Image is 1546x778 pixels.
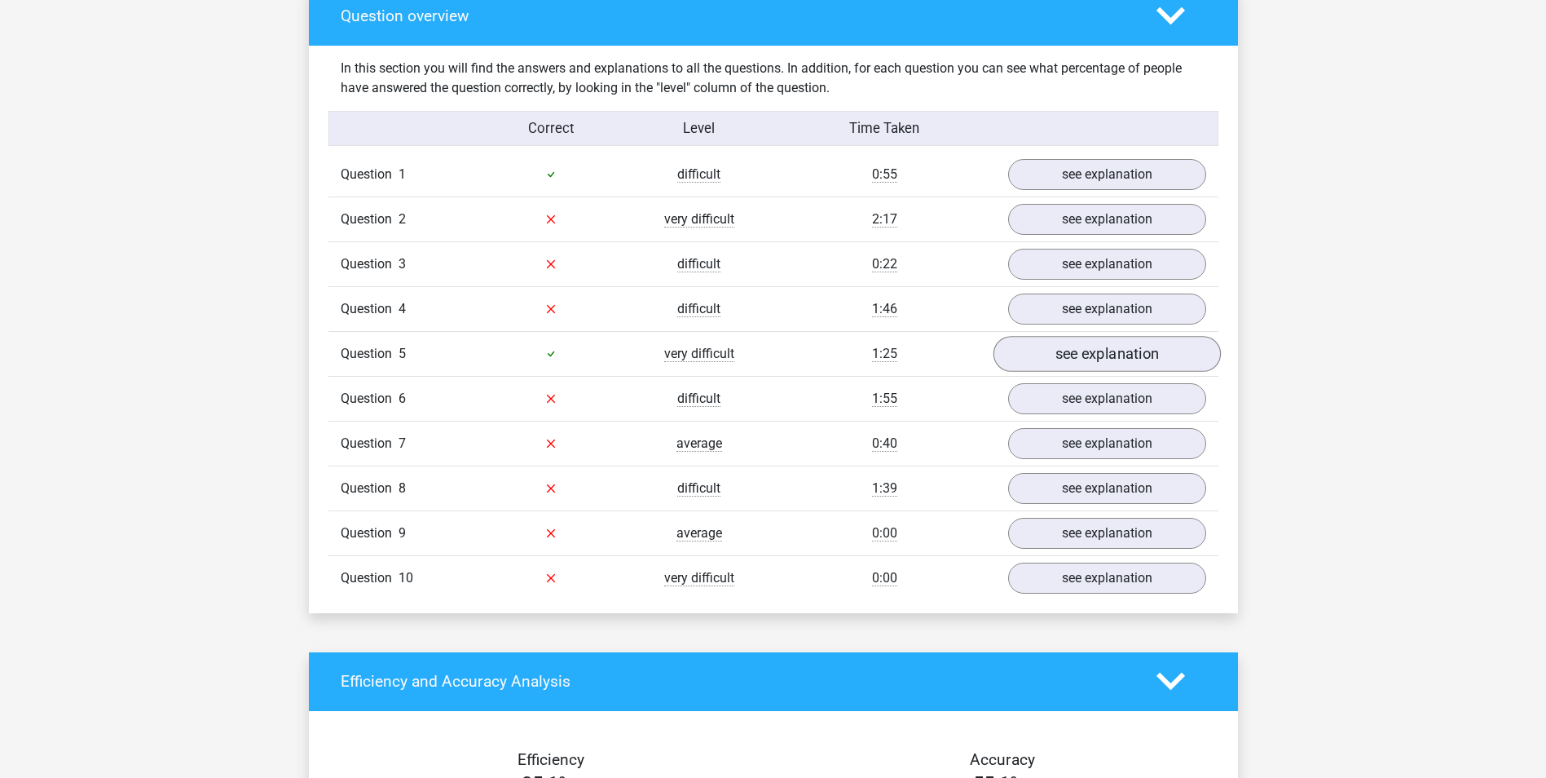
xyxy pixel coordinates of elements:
[341,568,399,588] span: Question
[341,165,399,184] span: Question
[664,570,734,586] span: very difficult
[792,750,1213,769] h4: Accuracy
[1008,428,1206,459] a: see explanation
[399,391,406,406] span: 6
[1008,518,1206,549] a: see explanation
[677,480,720,497] span: difficult
[872,525,897,542] span: 0:00
[399,480,406,496] span: 8
[341,750,761,769] h4: Efficiency
[872,391,897,407] span: 1:55
[399,346,406,361] span: 5
[773,118,995,139] div: Time Taken
[1008,159,1206,190] a: see explanation
[1008,383,1206,414] a: see explanation
[341,299,399,319] span: Question
[1008,473,1206,504] a: see explanation
[341,7,1132,25] h4: Question overview
[676,435,722,452] span: average
[676,525,722,542] span: average
[399,570,413,586] span: 10
[399,211,406,227] span: 2
[664,211,734,228] span: very difficult
[1008,249,1206,280] a: see explanation
[872,211,897,228] span: 2:17
[872,435,897,452] span: 0:40
[625,118,773,139] div: Level
[872,166,897,183] span: 0:55
[477,118,625,139] div: Correct
[872,346,897,362] span: 1:25
[1008,204,1206,235] a: see explanation
[872,570,897,586] span: 0:00
[677,301,720,317] span: difficult
[1008,563,1206,594] a: see explanation
[341,434,399,453] span: Question
[993,336,1220,372] a: see explanation
[341,672,1132,691] h4: Efficiency and Accuracy Analysis
[328,59,1218,98] div: In this section you will find the answers and explanations to all the questions. In addition, for...
[399,166,406,182] span: 1
[677,166,720,183] span: difficult
[341,389,399,409] span: Question
[341,254,399,274] span: Question
[341,479,399,498] span: Question
[341,344,399,364] span: Question
[1008,294,1206,325] a: see explanation
[399,525,406,541] span: 9
[677,391,720,407] span: difficult
[872,480,897,497] span: 1:39
[872,256,897,272] span: 0:22
[341,210,399,229] span: Question
[664,346,734,362] span: very difficult
[399,435,406,451] span: 7
[399,256,406,272] span: 3
[399,301,406,316] span: 4
[872,301,897,317] span: 1:46
[677,256,720,272] span: difficult
[341,524,399,543] span: Question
